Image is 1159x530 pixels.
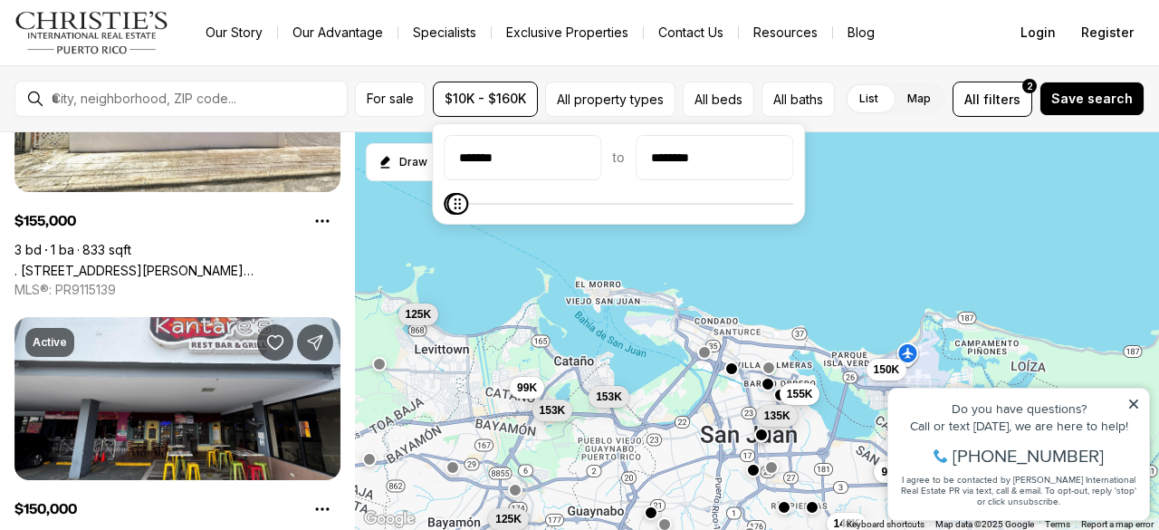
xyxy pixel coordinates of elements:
button: Login [1010,14,1067,51]
span: Register [1081,25,1134,40]
span: Save search [1051,92,1133,106]
button: Register [1070,14,1145,51]
label: Map [893,82,945,115]
div: Do you have questions? [19,41,262,53]
button: Share Property [297,324,333,361]
button: 125K [398,304,439,325]
a: . 624 CALLE BUENOS AIRES, BO OBRERO, SAN JUAN PR, 00915 [14,263,340,278]
button: 135K [757,405,798,427]
button: Property options [304,203,340,239]
span: 125K [495,512,522,526]
a: Our Advantage [278,20,398,45]
span: Login [1020,25,1056,40]
span: Maximum [446,193,468,215]
span: 155K [787,387,813,401]
button: 125K [488,508,529,530]
button: Save Property: KANTARE'S REST BAR & GRILL #103 A [257,324,293,361]
button: 98K [874,461,908,483]
a: Specialists [398,20,491,45]
button: Save search [1039,82,1145,116]
button: All baths [761,82,835,117]
button: All property types [545,82,675,117]
span: filters [983,90,1020,109]
div: Call or text [DATE], we are here to help! [19,58,262,71]
span: to [612,150,625,165]
a: Resources [739,20,832,45]
span: [PHONE_NUMBER] [74,85,225,103]
label: List [845,82,893,115]
span: For sale [367,92,414,106]
button: 153K [589,386,629,408]
span: All [964,90,980,109]
button: $10K - $160K [433,82,538,117]
span: $10K - $160K [445,92,526,106]
button: 99K [510,377,544,399]
img: logo [14,11,169,54]
span: 2 [1027,79,1033,93]
button: All beds [683,82,754,117]
span: 153K [596,390,622,404]
span: I agree to be contacted by [PERSON_NAME] International Real Estate PR via text, call & email. To ... [23,111,258,146]
a: Blog [833,20,889,45]
a: Exclusive Properties [492,20,643,45]
p: Active [33,335,67,350]
button: Contact Us [644,20,738,45]
input: priceMax [637,136,792,179]
span: 150K [874,362,900,377]
button: 150K [867,359,907,381]
span: 99K [517,381,537,395]
button: Allfilters2 [953,82,1032,117]
button: 153K [532,400,573,421]
button: 155K [780,383,820,405]
span: 125K [406,307,432,322]
button: For sale [355,82,426,117]
span: 153K [540,403,566,418]
a: Our Story [191,20,277,45]
span: Minimum [445,193,466,215]
button: Property options [304,491,340,527]
span: 135K [764,409,790,423]
button: Start drawing [366,143,439,181]
input: priceMin [445,136,600,179]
